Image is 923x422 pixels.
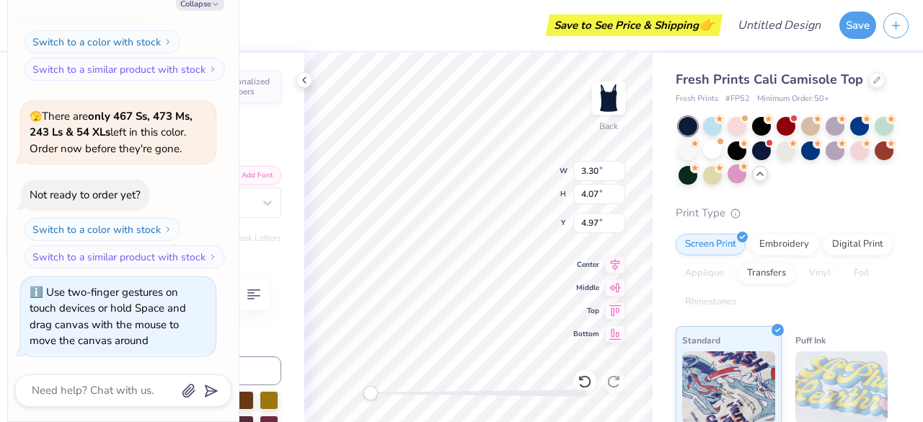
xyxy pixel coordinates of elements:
[25,30,180,53] button: Switch to a color with stock
[573,328,599,340] span: Bottom
[676,205,894,221] div: Print Type
[839,12,876,39] button: Save
[844,263,878,284] div: Foil
[208,252,217,261] img: Switch to a similar product with stock
[30,188,141,202] div: Not ready to order yet?
[676,263,733,284] div: Applique
[208,65,217,74] img: Switch to a similar product with stock
[725,93,750,105] span: # FP52
[30,285,186,348] div: Use two-finger gestures on touch devices or hold Space and drag canvas with the mouse to move the...
[676,93,718,105] span: Fresh Prints
[676,71,863,88] span: Fresh Prints Cali Camisole Top
[30,109,193,140] strong: only 467 Ss, 473 Ms, 243 Ls & 54 XLs
[25,218,180,241] button: Switch to a color with stock
[573,259,599,271] span: Center
[738,263,795,284] div: Transfers
[25,58,225,81] button: Switch to a similar product with stock
[757,93,829,105] span: Minimum Order: 50 +
[30,109,193,156] span: There are left in this color. Order now before they're gone.
[726,11,832,40] input: Untitled Design
[795,333,826,348] span: Puff Ink
[219,76,273,97] span: Personalized Numbers
[599,120,618,133] div: Back
[164,38,172,46] img: Switch to a color with stock
[573,305,599,317] span: Top
[573,282,599,294] span: Middle
[30,110,42,123] span: 🫣
[164,225,172,234] img: Switch to a color with stock
[823,234,893,255] div: Digital Print
[549,14,719,36] div: Save to See Price & Shipping
[676,234,746,255] div: Screen Print
[699,16,715,33] span: 👉
[363,386,378,400] div: Accessibility label
[222,166,281,185] button: Add Font
[594,84,623,113] img: Back
[800,263,840,284] div: Vinyl
[676,291,746,313] div: Rhinestones
[25,245,225,268] button: Switch to a similar product with stock
[682,333,720,348] span: Standard
[750,234,818,255] div: Embroidery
